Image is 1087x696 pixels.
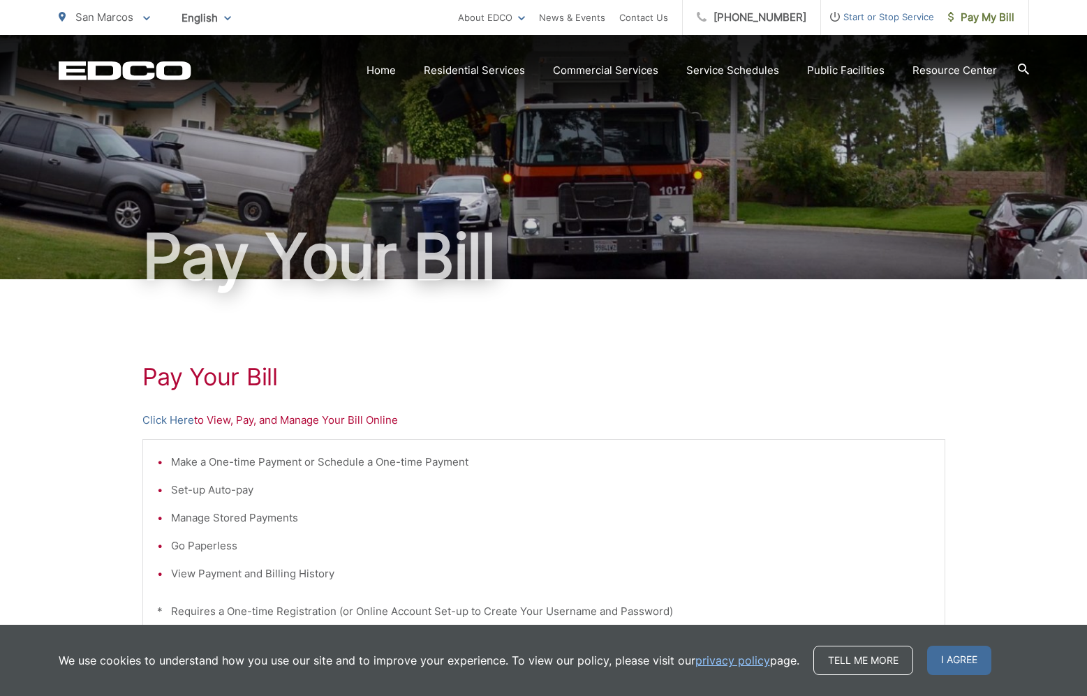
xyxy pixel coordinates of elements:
[157,603,931,620] p: * Requires a One-time Registration (or Online Account Set-up to Create Your Username and Password)
[539,9,605,26] a: News & Events
[75,10,133,24] span: San Marcos
[367,62,396,79] a: Home
[458,9,525,26] a: About EDCO
[171,482,931,498] li: Set-up Auto-pay
[686,62,779,79] a: Service Schedules
[171,538,931,554] li: Go Paperless
[171,454,931,471] li: Make a One-time Payment or Schedule a One-time Payment
[171,565,931,582] li: View Payment and Billing History
[912,62,997,79] a: Resource Center
[142,412,194,429] a: Click Here
[553,62,658,79] a: Commercial Services
[59,222,1029,292] h1: Pay Your Bill
[142,363,945,391] h1: Pay Your Bill
[142,412,945,429] p: to View, Pay, and Manage Your Bill Online
[59,652,799,669] p: We use cookies to understand how you use our site and to improve your experience. To view our pol...
[424,62,525,79] a: Residential Services
[813,646,913,675] a: Tell me more
[171,510,931,526] li: Manage Stored Payments
[171,6,242,30] span: English
[619,9,668,26] a: Contact Us
[695,652,770,669] a: privacy policy
[948,9,1014,26] span: Pay My Bill
[807,62,885,79] a: Public Facilities
[59,61,191,80] a: EDCD logo. Return to the homepage.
